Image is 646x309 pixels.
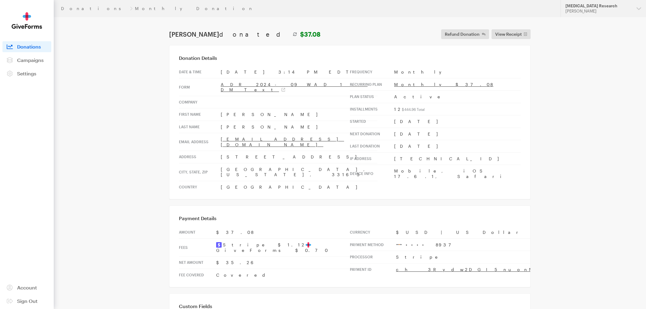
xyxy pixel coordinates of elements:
td: [DATE] [394,128,521,140]
span: Sign Out [17,298,38,304]
td: Stripe [396,251,609,264]
th: City, state, zip [179,163,221,181]
a: ADR 2024-09 WAD 1 - DM Text [221,82,368,93]
a: Campaigns [2,55,51,66]
td: Covered [216,269,350,281]
h3: Payment Details [179,215,521,221]
th: Company [179,96,221,108]
th: Last donation [350,140,394,153]
img: favicon-aeed1a25926f1876c519c09abb28a859d2c37b09480cd79f99d23ee3a2171d47.svg [306,242,311,248]
td: [GEOGRAPHIC_DATA] [221,181,377,193]
td: [PERSON_NAME] [221,108,377,121]
th: Processor [350,251,396,264]
th: Plan Status [350,91,394,103]
th: Payment Id [350,263,396,275]
sub: $444.96 Total [402,107,425,111]
strong: $37.08 [300,31,321,38]
th: First Name [179,108,221,121]
th: Frequency [350,66,394,78]
span: Donations [17,44,41,49]
a: Account [2,282,51,293]
th: Currency [350,226,396,238]
h1: [PERSON_NAME] [169,31,321,38]
th: Country [179,181,221,193]
td: $USD | US Dollar [396,226,609,238]
td: [PERSON_NAME] [221,121,377,133]
span: Settings [17,71,36,76]
th: Address [179,151,221,163]
th: Last Name [179,121,221,133]
th: IP address [350,152,394,165]
span: Refund Donation [445,31,480,38]
th: Started [350,115,394,128]
a: Donations [61,6,128,11]
h3: Donation Details [179,55,521,61]
th: Payment Method [350,238,396,251]
button: Refund Donation [441,29,489,39]
td: [DATE] [394,140,521,153]
td: [GEOGRAPHIC_DATA], [US_STATE], 33165 [221,163,377,181]
td: $35.26 [216,256,350,269]
th: Email address [179,133,221,151]
th: Fee Covered [179,269,216,281]
td: Active [394,91,521,103]
th: Date & time [179,66,221,78]
span: View Receipt [495,31,522,38]
div: [MEDICAL_DATA] Research [565,3,632,9]
a: View Receipt [492,29,531,39]
span: Account [17,285,37,290]
img: GiveForms [12,12,42,29]
span: Campaigns [17,57,44,63]
th: Fees [179,238,216,256]
a: [EMAIL_ADDRESS][DOMAIN_NAME] [221,136,344,147]
a: Donations [2,41,51,52]
a: ch_3Rydw2DGI5nuonMo1I3cM5iI [396,267,609,272]
td: •••• 8937 [396,238,609,251]
span: donated [219,31,290,38]
th: Device info [350,165,394,183]
td: [STREET_ADDRESS] [221,151,377,163]
a: Monthly $37.08 [394,82,493,87]
td: [TECHNICAL_ID] [394,152,521,165]
th: Next donation [350,128,394,140]
td: [DATE] 3:14 PM EDT [221,66,377,78]
img: stripe2-5d9aec7fb46365e6c7974577a8dae7ee9b23322d394d28ba5d52000e5e5e0903.svg [216,242,222,248]
a: Sign Out [2,296,51,307]
td: Stripe $1.12 GiveForms $0.70 [216,238,350,256]
div: [PERSON_NAME] [565,9,632,14]
td: $37.08 [216,226,350,238]
td: Monthly [394,66,521,78]
th: Form [179,78,221,96]
td: 12 [394,103,521,115]
th: Recurring Plan [350,78,394,91]
th: Installments [350,103,394,115]
td: Mobile, iOS 17.6.1, Safari [394,165,521,183]
a: Settings [2,68,51,79]
td: [DATE] [394,115,521,128]
th: Amount [179,226,216,238]
th: Net Amount [179,256,216,269]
